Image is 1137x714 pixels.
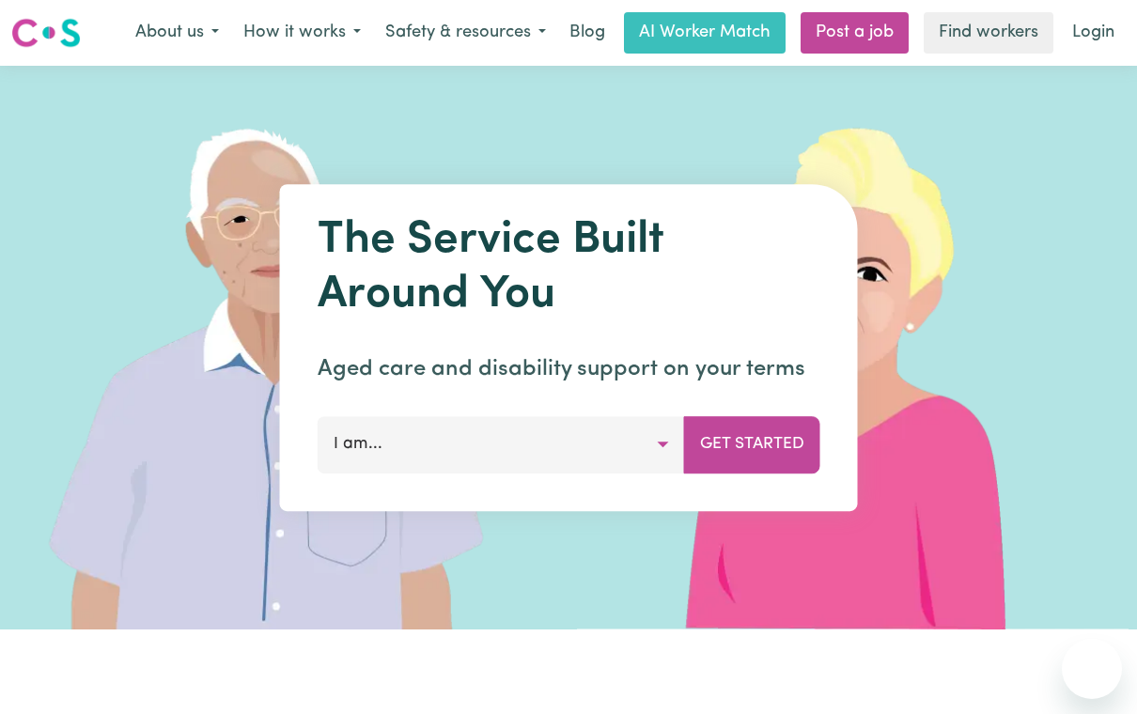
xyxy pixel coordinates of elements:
button: Safety & resources [373,13,558,53]
a: Find workers [924,12,1053,54]
button: Get Started [684,416,820,473]
a: Login [1061,12,1126,54]
a: Careseekers logo [11,11,81,54]
iframe: Button to launch messaging window [1062,639,1122,699]
button: About us [123,13,231,53]
a: Post a job [801,12,909,54]
a: AI Worker Match [624,12,786,54]
img: Careseekers logo [11,16,81,50]
p: Aged care and disability support on your terms [318,352,820,386]
h1: The Service Built Around You [318,214,820,322]
a: Blog [558,12,616,54]
button: How it works [231,13,373,53]
button: I am... [318,416,685,473]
